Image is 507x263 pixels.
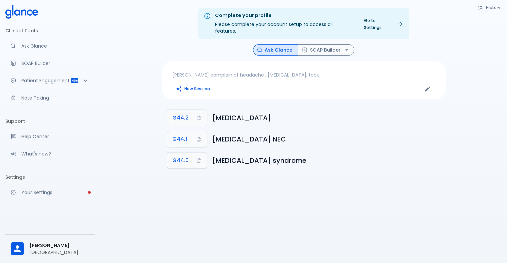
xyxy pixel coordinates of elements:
[21,95,89,101] p: Note Taking
[21,189,89,196] p: Your Settings
[172,134,187,144] span: G44.1
[212,113,440,123] h6: Tension-type headache
[212,155,440,166] h6: Cluster headache syndrome
[172,72,435,78] p: [PERSON_NAME] complain of headache , [MEDICAL_DATA], took
[5,91,95,105] a: Advanced note-taking
[167,110,207,126] button: Copy Code G44.2 to clipboard
[21,150,89,157] p: What's new?
[215,12,355,19] div: Complete your profile
[167,131,207,147] button: Copy Code G44.1 to clipboard
[21,133,89,140] p: Help Center
[21,60,89,67] p: SOAP Builder
[5,113,95,129] li: Support
[212,134,440,144] h6: Vascular headache, not elsewhere classified
[21,43,89,49] p: Ask Glance
[172,113,189,123] span: G44.2
[21,77,71,84] p: Patient Engagement
[167,152,207,168] button: Copy Code G44.0 to clipboard
[172,84,214,94] button: Clears all inputs and results.
[253,44,298,56] button: Ask Glance
[5,39,95,53] a: Moramiz: Find ICD10AM codes instantly
[5,237,95,260] div: [PERSON_NAME][GEOGRAPHIC_DATA]
[5,23,95,39] li: Clinical Tools
[29,249,89,256] p: [GEOGRAPHIC_DATA]
[215,10,355,37] div: Please complete your account setup to access all features.
[5,146,95,161] div: Recent updates and feature releases
[298,44,354,56] button: SOAP Builder
[5,73,95,88] div: Patient Reports & Referrals
[5,185,95,200] a: Please complete account setup
[29,242,89,249] span: [PERSON_NAME]
[5,129,95,144] a: Get help from our support team
[474,3,504,12] button: History
[360,16,406,32] a: Go to Settings
[422,84,432,94] button: Edit
[5,56,95,71] a: Docugen: Compose a clinical documentation in seconds
[172,156,189,165] span: G44.0
[5,169,95,185] li: Settings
